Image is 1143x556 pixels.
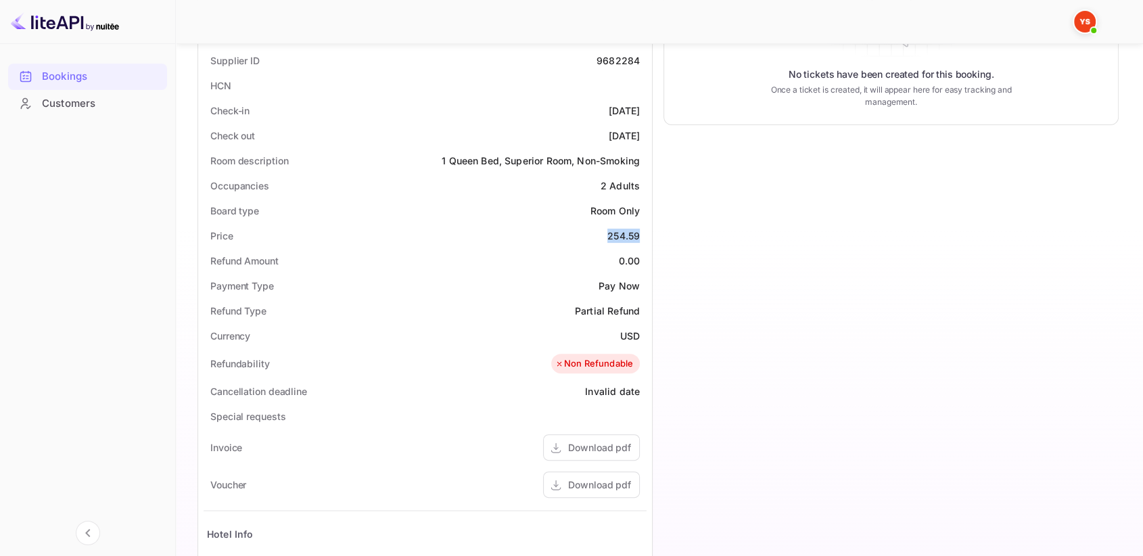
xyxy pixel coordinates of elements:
[11,11,119,32] img: LiteAPI logo
[210,204,259,218] div: Board type
[210,229,233,243] div: Price
[8,91,167,116] a: Customers
[769,84,1012,108] p: Once a ticket is created, it will appear here for easy tracking and management.
[607,229,640,243] div: 254.59
[609,129,640,143] div: [DATE]
[210,78,231,93] div: HCN
[210,154,288,168] div: Room description
[585,384,640,398] div: Invalid date
[609,103,640,118] div: [DATE]
[555,357,633,371] div: Non Refundable
[42,96,160,112] div: Customers
[575,304,640,318] div: Partial Refund
[210,103,250,118] div: Check-in
[442,154,640,168] div: 1 Queen Bed, Superior Room, Non-Smoking
[207,527,254,541] div: Hotel Info
[8,64,167,90] div: Bookings
[618,254,640,268] div: 0.00
[8,91,167,117] div: Customers
[601,179,640,193] div: 2 Adults
[210,179,269,193] div: Occupancies
[210,329,250,343] div: Currency
[8,64,167,89] a: Bookings
[568,440,631,455] div: Download pdf
[1074,11,1096,32] img: Yandex Support
[210,254,279,268] div: Refund Amount
[210,129,255,143] div: Check out
[210,409,285,423] div: Special requests
[789,68,994,81] p: No tickets have been created for this booking.
[210,356,270,371] div: Refundability
[210,279,274,293] div: Payment Type
[597,53,640,68] div: 9682284
[42,69,160,85] div: Bookings
[620,329,640,343] div: USD
[210,304,266,318] div: Refund Type
[590,204,640,218] div: Room Only
[210,53,260,68] div: Supplier ID
[599,279,640,293] div: Pay Now
[210,384,307,398] div: Cancellation deadline
[76,521,100,545] button: Collapse navigation
[210,440,242,455] div: Invoice
[568,478,631,492] div: Download pdf
[210,478,246,492] div: Voucher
